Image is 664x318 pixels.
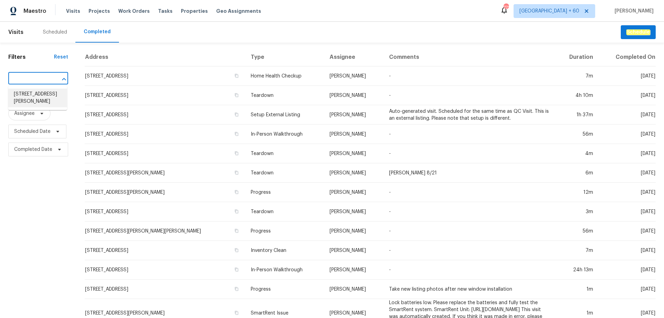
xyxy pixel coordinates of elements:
[233,247,240,253] button: Copy Address
[555,202,599,221] td: 3m
[384,66,555,86] td: -
[599,221,656,241] td: [DATE]
[54,54,68,61] div: Reset
[555,163,599,183] td: 6m
[324,183,384,202] td: [PERSON_NAME]
[216,8,261,15] span: Geo Assignments
[233,73,240,79] button: Copy Address
[621,25,656,39] button: Schedule
[384,48,555,66] th: Comments
[599,125,656,144] td: [DATE]
[233,92,240,98] button: Copy Address
[85,66,245,86] td: [STREET_ADDRESS]
[14,110,35,117] span: Assignee
[504,4,508,11] div: 771
[555,280,599,299] td: 1m
[384,241,555,260] td: -
[599,241,656,260] td: [DATE]
[118,8,150,15] span: Work Orders
[324,125,384,144] td: [PERSON_NAME]
[324,280,384,299] td: [PERSON_NAME]
[555,144,599,163] td: 4m
[384,183,555,202] td: -
[85,260,245,280] td: [STREET_ADDRESS]
[245,48,324,66] th: Type
[85,86,245,105] td: [STREET_ADDRESS]
[85,125,245,144] td: [STREET_ADDRESS]
[85,280,245,299] td: [STREET_ADDRESS]
[233,150,240,156] button: Copy Address
[384,221,555,241] td: -
[85,48,245,66] th: Address
[233,286,240,292] button: Copy Address
[245,260,324,280] td: In-Person Walkthrough
[599,48,656,66] th: Completed On
[324,260,384,280] td: [PERSON_NAME]
[85,163,245,183] td: [STREET_ADDRESS][PERSON_NAME]
[324,48,384,66] th: Assignee
[384,280,555,299] td: Take new listing photos after new window installation
[85,144,245,163] td: [STREET_ADDRESS]
[324,163,384,183] td: [PERSON_NAME]
[324,241,384,260] td: [PERSON_NAME]
[555,241,599,260] td: 7m
[8,25,24,40] span: Visits
[66,8,80,15] span: Visits
[612,8,654,15] span: [PERSON_NAME]
[555,66,599,86] td: 7m
[324,221,384,241] td: [PERSON_NAME]
[245,183,324,202] td: Progress
[519,8,579,15] span: [GEOGRAPHIC_DATA] + 60
[84,28,111,35] div: Completed
[85,183,245,202] td: [STREET_ADDRESS][PERSON_NAME]
[384,144,555,163] td: -
[599,105,656,125] td: [DATE]
[555,260,599,280] td: 24h 13m
[245,241,324,260] td: Inventory Clean
[599,144,656,163] td: [DATE]
[599,260,656,280] td: [DATE]
[181,8,208,15] span: Properties
[555,125,599,144] td: 56m
[233,310,240,316] button: Copy Address
[233,266,240,273] button: Copy Address
[14,146,52,153] span: Completed Date
[85,241,245,260] td: [STREET_ADDRESS]
[245,280,324,299] td: Progress
[384,125,555,144] td: -
[85,202,245,221] td: [STREET_ADDRESS]
[384,202,555,221] td: -
[245,66,324,86] td: Home Health Checkup
[43,29,67,36] div: Scheduled
[245,144,324,163] td: Teardown
[599,183,656,202] td: [DATE]
[555,183,599,202] td: 12m
[233,208,240,215] button: Copy Address
[245,86,324,105] td: Teardown
[555,105,599,125] td: 1h 37m
[245,125,324,144] td: In-Person Walkthrough
[599,280,656,299] td: [DATE]
[555,221,599,241] td: 56m
[233,170,240,176] button: Copy Address
[85,221,245,241] td: [STREET_ADDRESS][PERSON_NAME][PERSON_NAME]
[14,128,50,135] span: Scheduled Date
[324,105,384,125] td: [PERSON_NAME]
[233,228,240,234] button: Copy Address
[599,163,656,183] td: [DATE]
[8,89,67,107] li: [STREET_ADDRESS][PERSON_NAME]
[59,74,69,84] button: Close
[384,260,555,280] td: -
[8,54,54,61] h1: Filters
[245,105,324,125] td: Setup External Listing
[233,111,240,118] button: Copy Address
[158,9,173,13] span: Tasks
[245,202,324,221] td: Teardown
[245,221,324,241] td: Progress
[245,163,324,183] td: Teardown
[555,86,599,105] td: 4h 10m
[384,86,555,105] td: -
[233,189,240,195] button: Copy Address
[89,8,110,15] span: Projects
[24,8,46,15] span: Maestro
